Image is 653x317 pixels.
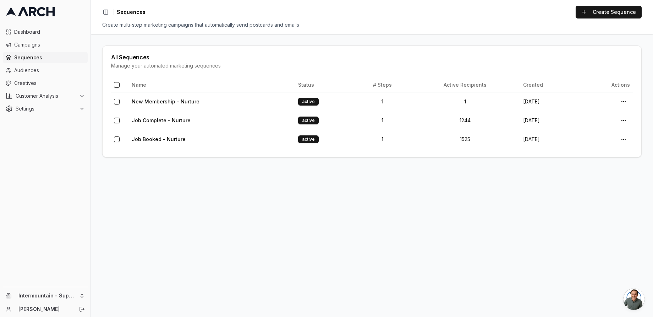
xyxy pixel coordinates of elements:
a: Campaigns [3,39,88,50]
a: Job Booked - Nurture [132,136,186,142]
td: 1 [355,92,410,111]
button: Customer Analysis [3,90,88,102]
span: Audiences [14,67,85,74]
span: Sequences [14,54,85,61]
th: # Steps [355,78,410,92]
nav: breadcrumb [117,9,146,16]
th: Status [295,78,355,92]
th: Active Recipients [410,78,520,92]
span: Settings [16,105,76,112]
span: Dashboard [14,28,85,36]
td: [DATE] [520,92,578,111]
button: Log out [77,304,87,314]
td: 1 [355,130,410,149]
a: New Membership - Nurture [132,98,199,104]
button: Intermountain - Superior Water & Air [3,290,88,301]
button: Settings [3,103,88,114]
span: Sequences [117,9,146,16]
a: Creatives [3,77,88,89]
th: Actions [578,78,633,92]
a: Create Sequence [576,6,642,18]
td: 1 [410,92,520,111]
span: Campaigns [14,41,85,48]
span: Customer Analysis [16,92,76,100]
td: 1525 [410,130,520,149]
a: Job Complete - Nurture [132,117,191,123]
td: 1 [355,111,410,130]
div: active [298,135,319,143]
div: All Sequences [111,54,633,60]
div: Manage your automated marketing sequences [111,62,633,69]
div: Open chat [623,289,644,310]
span: Intermountain - Superior Water & Air [18,292,76,299]
td: [DATE] [520,111,578,130]
th: Created [520,78,578,92]
a: Dashboard [3,26,88,38]
div: active [298,98,319,106]
th: Name [129,78,295,92]
a: Sequences [3,52,88,63]
span: Creatives [14,80,85,87]
div: Create multi-step marketing campaigns that automatically send postcards and emails [102,21,642,28]
td: 1244 [410,111,520,130]
div: active [298,117,319,124]
td: [DATE] [520,130,578,149]
a: [PERSON_NAME] [18,306,71,313]
a: Audiences [3,65,88,76]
